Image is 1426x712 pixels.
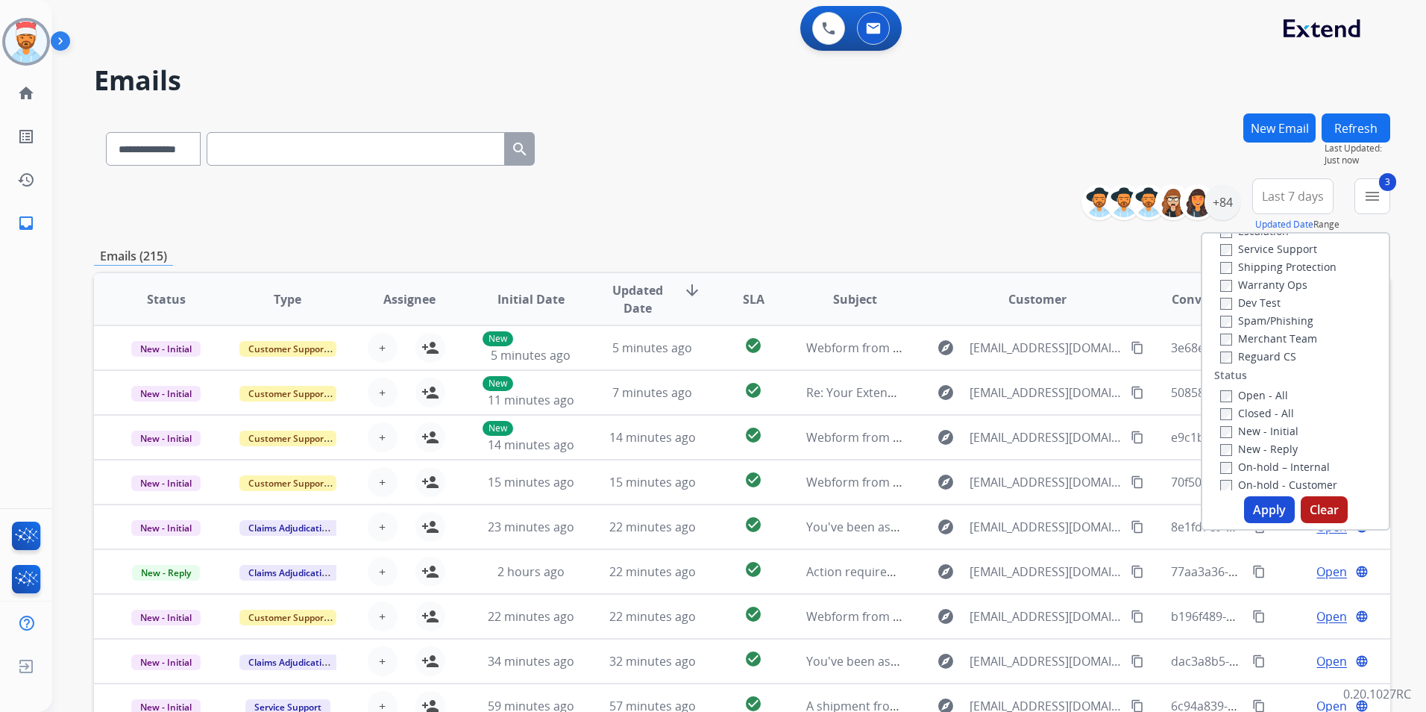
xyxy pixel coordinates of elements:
mat-icon: person_add [421,518,439,536]
mat-icon: content_copy [1131,386,1144,399]
span: 23 minutes ago [488,519,574,535]
button: Clear [1301,496,1348,523]
mat-icon: history [17,171,35,189]
button: Last 7 days [1252,178,1334,214]
span: + [379,339,386,357]
input: Shipping Protection [1220,262,1232,274]
mat-icon: check_circle [744,516,762,534]
span: 8e1fd7e9-ff61-480d-a544-a3e9f5808bee [1171,519,1392,535]
mat-icon: explore [937,428,955,446]
span: 22 minutes ago [609,563,696,580]
span: New - Initial [131,655,201,670]
button: New Email [1243,113,1316,143]
span: 5 minutes ago [491,347,571,363]
span: 32 minutes ago [609,653,696,669]
button: + [368,422,398,452]
label: Escalation [1220,224,1289,238]
span: Initial Date [497,290,565,308]
span: SLA [743,290,764,308]
span: 14 minutes ago [488,437,574,453]
span: You've been assigned a new service order: 9f59f99a-5a52-42ec-b2b8-e8597e7817c8 [806,519,1271,535]
mat-icon: explore [937,384,955,402]
span: 22 minutes ago [488,608,574,625]
span: Subject [833,290,877,308]
mat-icon: explore [937,563,955,581]
span: New - Reply [132,565,200,581]
span: 22 minutes ago [609,608,696,625]
span: 15 minutes ago [609,474,696,490]
p: New [483,331,513,346]
span: + [379,428,386,446]
span: Re: Your Extend Virtual Card [806,384,965,401]
span: dac3a8b5-6357-4a3d-b4a1-6bf8e4fe1c44 [1171,653,1397,669]
span: [EMAIL_ADDRESS][DOMAIN_NAME] [970,384,1122,402]
span: + [379,473,386,491]
mat-icon: check_circle [744,560,762,578]
span: 3 [1379,173,1396,191]
span: New - Initial [131,431,201,446]
mat-icon: person_add [421,473,439,491]
span: Customer [1008,290,1067,308]
span: + [379,384,386,402]
mat-icon: person_add [421,652,439,670]
span: Webform from [EMAIL_ADDRESS][DOMAIN_NAME] on [DATE] [806,608,1144,625]
mat-icon: check_circle [744,426,762,444]
span: Claims Adjudication [239,565,342,581]
input: Spam/Phishing [1220,316,1232,328]
mat-icon: content_copy [1252,565,1266,578]
span: New - Initial [131,610,201,625]
button: + [368,602,398,631]
label: Closed - All [1220,406,1294,420]
mat-icon: content_copy [1252,610,1266,623]
mat-icon: person_add [421,563,439,581]
label: Merchant Team [1220,331,1317,346]
button: + [368,467,398,497]
span: Customer Support [239,431,336,446]
button: Apply [1244,496,1295,523]
mat-icon: content_copy [1131,655,1144,668]
span: [EMAIL_ADDRESS][DOMAIN_NAME] [970,339,1122,357]
button: + [368,512,398,542]
span: Updated Date [604,281,671,317]
span: 5 minutes ago [612,340,692,356]
span: Webform from [EMAIL_ADDRESS][DOMAIN_NAME] on [DATE] [806,429,1144,446]
span: Webform from [EMAIL_ADDRESS][DOMAIN_NAME] on [DATE] [806,340,1144,356]
span: Open [1316,563,1347,581]
input: Warranty Ops [1220,280,1232,292]
button: + [368,646,398,676]
span: 22 minutes ago [609,519,696,535]
input: Dev Test [1220,298,1232,310]
span: Range [1255,218,1339,231]
mat-icon: home [17,84,35,102]
span: You've been assigned a new service order: 7fd33e2d-6af6-40db-abd6-238c2921d2a2 [806,653,1275,669]
span: [EMAIL_ADDRESS][DOMAIN_NAME] [970,518,1122,536]
mat-icon: menu [1363,187,1381,205]
span: Customer Support [239,610,336,625]
mat-icon: explore [937,608,955,625]
mat-icon: check_circle [744,605,762,623]
span: New - Initial [131,475,201,491]
button: + [368,378,398,407]
mat-icon: person_add [421,339,439,357]
span: New - Initial [131,520,201,536]
label: On-hold – Internal [1220,460,1330,474]
mat-icon: check_circle [744,337,762,355]
mat-icon: content_copy [1131,610,1144,623]
mat-icon: content_copy [1252,655,1266,668]
label: Open - All [1220,388,1288,402]
input: Open - All [1220,390,1232,402]
mat-icon: explore [937,473,955,491]
mat-icon: inbox [17,214,35,232]
span: 14 minutes ago [609,429,696,446]
mat-icon: content_copy [1131,475,1144,489]
mat-icon: content_copy [1131,520,1144,534]
span: Claims Adjudication [239,655,342,670]
mat-icon: list_alt [17,128,35,146]
span: 2 hours ago [497,563,565,580]
mat-icon: content_copy [1131,341,1144,355]
label: Reguard CS [1220,349,1296,363]
span: 77aa3a36-bec4-4ce2-86eb-9de1b447e68c [1171,563,1401,580]
mat-icon: explore [937,518,955,536]
mat-icon: person_add [421,428,439,446]
mat-icon: check_circle [744,471,762,489]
